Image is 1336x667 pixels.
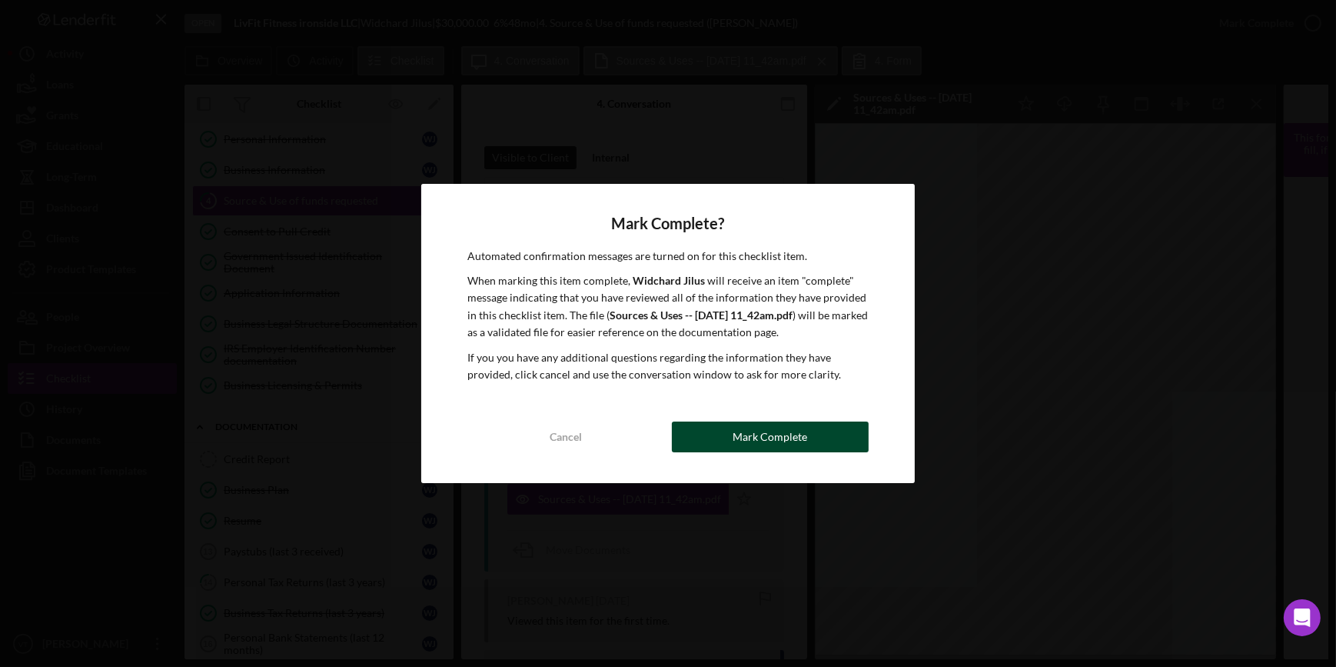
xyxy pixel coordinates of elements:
[633,274,705,287] b: Widchard Jilus
[467,248,868,265] p: Automated confirmation messages are turned on for this checklist item.
[733,422,807,452] div: Mark Complete
[550,422,582,452] div: Cancel
[467,349,868,384] p: If you you have any additional questions regarding the information they have provided, click canc...
[467,422,664,452] button: Cancel
[1284,599,1321,636] div: Open Intercom Messenger
[467,272,868,342] p: When marking this item complete, will receive an item "complete" message indicating that you have...
[610,308,793,322] b: Sources & Uses -- [DATE] 11_42am.pdf
[467,215,868,232] h4: Mark Complete?
[672,422,869,452] button: Mark Complete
